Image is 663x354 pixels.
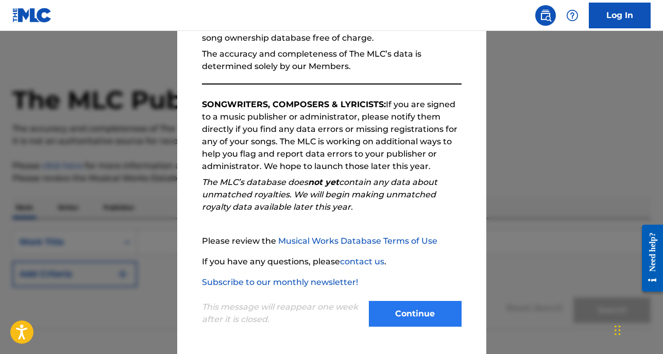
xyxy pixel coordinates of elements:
[202,177,437,212] em: The MLC’s database does contain any data about unmatched royalties. We will begin making unmatche...
[539,9,552,22] img: search
[308,177,339,187] strong: not yet
[202,99,386,109] strong: SONGWRITERS, COMPOSERS & LYRICISTS:
[535,5,556,26] a: Public Search
[202,235,462,247] p: Please review the
[566,9,579,22] img: help
[340,257,384,266] a: contact us
[611,305,663,354] iframe: Chat Widget
[615,315,621,346] div: Drag
[202,277,358,287] a: Subscribe to our monthly newsletter!
[202,20,462,44] p: The Public Work Search allows anyone to search The MLC’s song ownership database free of charge.
[202,98,462,173] p: If you are signed to a music publisher or administrator, please notify them directly if you find ...
[634,216,663,299] iframe: Resource Center
[202,301,363,326] p: This message will reappear one week after it is closed.
[12,8,52,23] img: MLC Logo
[562,5,583,26] div: Help
[202,256,462,268] p: If you have any questions, please .
[278,236,437,246] a: Musical Works Database Terms of Use
[589,3,651,28] a: Log In
[369,301,462,327] button: Continue
[202,48,462,73] p: The accuracy and completeness of The MLC’s data is determined solely by our Members.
